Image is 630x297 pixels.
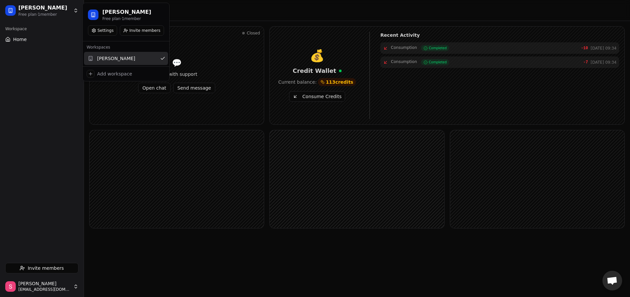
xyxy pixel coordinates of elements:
div: [PERSON_NAME] [84,52,168,65]
div: Real-time updates active [339,70,342,72]
span: [PERSON_NAME] [18,281,71,287]
span: [DATE] 09:34 [591,46,617,51]
span: Home [13,36,27,43]
span: Completed [429,60,447,65]
div: Add workspace [97,71,132,77]
div: [PERSON_NAME] [18,4,71,12]
button: Consume Credits [289,91,345,102]
span: Credit Wallet [293,66,336,75]
span: Consumption [391,59,417,65]
button: Settings [88,25,117,36]
img: Serhat sayat [5,281,16,292]
span: Current balance: [278,79,317,85]
button: Send message [173,83,216,93]
div: Workspaces [84,43,168,52]
div: 💬 [138,58,215,68]
div: 💰 [275,49,359,62]
h4: Recent Activity [380,32,619,38]
span: Consumption [391,45,417,51]
span: Invite members [28,265,64,271]
span: [DATE] 09:34 [591,60,617,65]
div: Açık sohbet [602,271,622,290]
div: Workspace [3,24,81,34]
span: 113 credits [326,79,353,85]
div: [PERSON_NAME] [102,8,164,16]
button: Open chat [138,83,170,93]
span: -10 [581,46,588,51]
span: -7 [583,60,588,65]
div: Chat with support [138,71,215,77]
div: Free plan · 1 member [102,16,164,21]
span: [EMAIL_ADDRESS][DOMAIN_NAME] [18,287,71,292]
div: Free plan · 1 member [18,12,71,17]
span: Completed [429,46,447,51]
button: Invite members [120,25,164,36]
